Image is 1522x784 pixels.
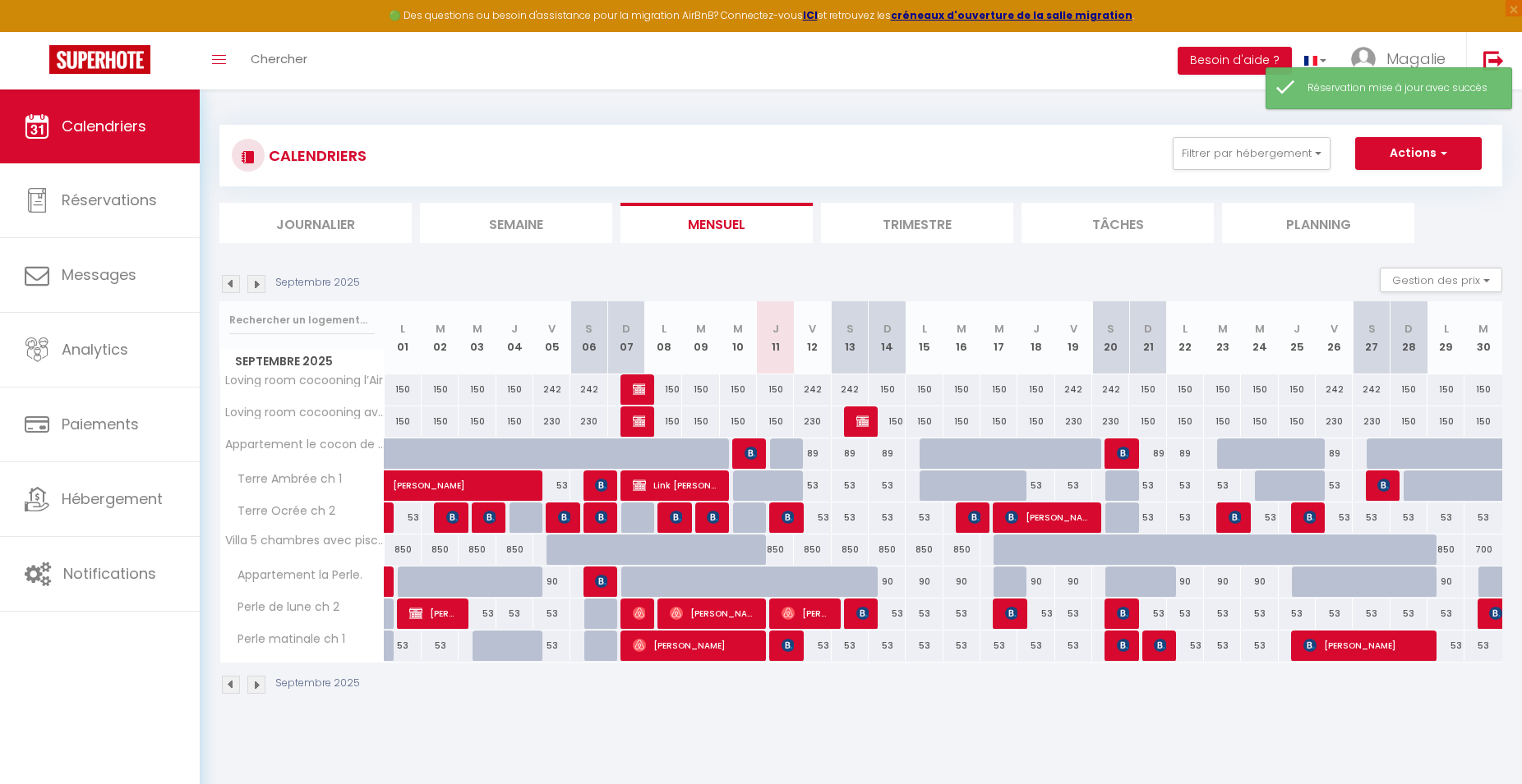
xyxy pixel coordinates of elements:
[906,534,943,565] div: 850
[782,502,794,533] span: [PERSON_NAME]
[1391,301,1427,374] th: 28
[1204,598,1241,629] div: 53
[1129,438,1166,469] div: 89
[1339,32,1466,89] a: ... Magalie
[906,374,943,405] div: 150
[832,502,869,533] div: 53
[1377,470,1390,501] span: [PERSON_NAME]
[1204,301,1241,374] th: 23
[1070,321,1077,337] abbr: V
[662,321,666,337] abbr: L
[1391,374,1427,405] div: 150
[1391,598,1427,629] div: 53
[275,676,360,691] p: Septembre 2025
[1218,321,1228,337] abbr: M
[943,374,980,405] div: 150
[1241,630,1278,661] div: 53
[1316,374,1353,405] div: 242
[1005,502,1091,533] span: [PERSON_NAME]
[869,438,906,469] div: 89
[1353,406,1390,437] div: 230
[782,630,794,661] span: [PERSON_NAME]
[794,406,831,437] div: 230
[459,406,496,437] div: 150
[846,321,854,337] abbr: S
[62,414,139,434] span: Paiements
[570,406,607,437] div: 230
[1117,438,1129,469] span: [PERSON_NAME]
[1129,470,1166,501] div: 53
[223,406,387,419] span: Loving room cocooning avec [PERSON_NAME] « la terre »
[757,374,794,405] div: 150
[869,374,906,405] div: 150
[906,630,943,661] div: 53
[595,470,607,501] span: [PERSON_NAME]
[922,321,927,337] abbr: L
[1316,301,1353,374] th: 26
[422,374,459,405] div: 150
[1055,374,1092,405] div: 242
[1055,470,1092,501] div: 53
[633,630,756,661] span: [PERSON_NAME]
[856,598,869,629] span: [PERSON_NAME]
[1017,374,1054,405] div: 150
[906,301,943,374] th: 15
[1478,321,1488,337] abbr: M
[1331,321,1338,337] abbr: V
[757,534,794,565] div: 850
[1204,630,1241,661] div: 53
[1241,598,1278,629] div: 53
[869,470,906,501] div: 53
[446,502,459,533] span: [PERSON_NAME]
[1017,598,1054,629] div: 53
[1303,630,1427,661] span: [PERSON_NAME]
[1351,47,1376,71] img: ...
[720,406,757,437] div: 150
[1316,502,1353,533] div: 53
[496,406,533,437] div: 150
[794,438,831,469] div: 89
[459,301,496,374] th: 03
[794,301,831,374] th: 12
[1204,470,1241,501] div: 53
[733,321,743,337] abbr: M
[422,301,459,374] th: 02
[1167,630,1204,661] div: 53
[980,630,1017,661] div: 53
[1316,406,1353,437] div: 230
[1279,301,1316,374] th: 25
[891,8,1132,22] strong: créneaux d'ouverture de la salle migration
[957,321,966,337] abbr: M
[794,502,831,533] div: 53
[1355,137,1482,170] button: Actions
[13,7,62,56] button: Ouvrir le widget de chat LiveChat
[803,8,818,22] a: ICI
[1464,406,1502,437] div: 150
[869,630,906,661] div: 53
[385,406,422,437] div: 150
[548,321,556,337] abbr: V
[1353,502,1390,533] div: 53
[1308,80,1495,96] div: Réservation mise à jour avec succès
[420,203,612,243] li: Semaine
[1129,406,1166,437] div: 150
[1427,406,1464,437] div: 150
[943,598,980,629] div: 53
[1241,374,1278,405] div: 150
[533,374,570,405] div: 242
[707,502,719,533] span: Detourbe [PERSON_NAME]
[633,374,645,405] span: [PERSON_NAME]
[511,321,518,337] abbr: J
[1167,301,1204,374] th: 22
[1464,301,1502,374] th: 30
[1178,47,1292,75] button: Besoin d'aide ?
[223,438,387,451] span: Appartement le cocon de terre
[1033,321,1040,337] abbr: J
[1154,630,1166,661] span: [PERSON_NAME]
[1167,470,1204,501] div: 53
[62,116,146,136] span: Calendriers
[1464,534,1502,565] div: 700
[459,598,496,629] div: 53
[757,406,794,437] div: 150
